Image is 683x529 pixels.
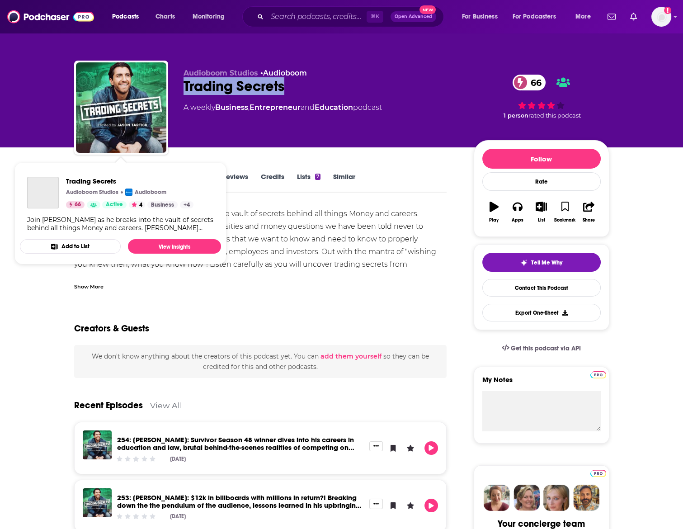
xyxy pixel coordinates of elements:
div: Apps [512,217,523,223]
button: List [529,196,553,228]
img: Podchaser Pro [590,371,606,378]
span: • [260,69,307,77]
a: Business [215,103,248,112]
p: Audioboom Studios [66,189,118,196]
button: Play [424,499,438,512]
button: tell me why sparkleTell Me Why [482,253,601,272]
span: For Business [462,10,498,23]
div: Community Rating: 0 out of 5 [115,513,156,520]
a: Get this podcast via API [495,337,589,359]
a: Pro website [590,468,606,477]
a: Pro website [590,370,606,378]
label: My Notes [482,375,601,391]
span: Monitoring [193,10,225,23]
button: Share [577,196,600,228]
a: Show notifications dropdown [604,9,619,24]
a: Business [147,201,178,208]
div: Community Rating: 0 out of 5 [115,455,156,462]
span: Tell Me Why [531,259,562,266]
span: 66 [75,200,81,209]
button: open menu [106,9,151,24]
span: We don't know anything about the creators of this podcast yet . You can so they can be credited f... [92,352,429,370]
span: Active [106,200,123,209]
img: Sydney Profile [484,485,510,511]
span: Get this podcast via API [511,345,581,352]
a: 66 [513,75,546,90]
img: 253: Bobby Bones: $12k in billboards with millions in return?! Breaking down the the pendulum of ... [83,488,112,517]
img: Jon Profile [573,485,599,511]
span: ⌘ K [367,11,383,23]
img: Trading Secrets [76,62,166,153]
button: Show More Button [369,441,383,451]
button: Follow [482,149,601,169]
svg: Add a profile image [664,7,671,14]
span: Audioboom Studios [184,69,258,77]
button: Leave a Rating [404,441,417,455]
div: Share [583,217,595,223]
span: Podcasts [112,10,139,23]
img: Podchaser Pro [590,470,606,477]
a: 254: Kyle Fraser: Survivor Season 48 winner dives into his careers in education and law, brutal b... [117,435,354,459]
a: Recent Episodes [74,400,143,411]
div: Join [PERSON_NAME] as he breaks into the vault of secrets behind all things Money and careers. [P... [74,208,447,309]
span: Open Advanced [395,14,432,19]
img: Barbara Profile [513,485,540,511]
button: Bookmark Episode [386,499,400,512]
span: For Podcasters [513,10,556,23]
a: Reviews [222,172,248,193]
div: A weekly podcast [184,102,382,113]
span: Logged in as jennevievef [651,7,671,27]
button: Apps [506,196,529,228]
span: , [248,103,250,112]
button: Show More Button [369,499,383,509]
div: Bookmark [554,217,575,223]
span: 1 person [504,112,528,119]
a: Active [102,201,127,208]
a: Credits [261,172,284,193]
img: Podchaser - Follow, Share and Rate Podcasts [7,8,94,25]
button: Export One-Sheet [482,304,601,321]
a: View All [150,401,182,410]
input: Search podcasts, credits, & more... [267,9,367,24]
button: Leave a Rating [404,499,417,512]
a: Entrepreneur [250,103,301,112]
a: Contact This Podcast [482,279,601,297]
div: Search podcasts, credits, & more... [251,6,452,27]
img: tell me why sparkle [520,259,528,266]
a: Lists7 [297,172,320,193]
a: Charts [150,9,180,24]
p: Audioboom [135,189,166,196]
span: Charts [155,10,175,23]
a: +4 [180,201,193,208]
button: open menu [569,9,602,24]
a: Similar [333,172,355,193]
div: [DATE] [170,456,186,462]
span: and [301,103,315,112]
button: 4 [129,201,145,208]
img: Jules Profile [543,485,570,511]
div: 7 [315,174,320,180]
span: rated this podcast [528,112,581,119]
a: 253: Bobby Bones: $12k in billboards with millions in return?! Breaking down the the pendulum of ... [117,493,362,517]
button: Add to List [20,239,121,254]
a: Trading Secrets [66,177,193,185]
a: Education [315,103,353,112]
a: Show notifications dropdown [626,9,641,24]
div: Join [PERSON_NAME] as he breaks into the vault of secrets behind all things Money and careers. [P... [27,216,214,232]
img: 254: Kyle Fraser: Survivor Season 48 winner dives into his careers in education and law, brutal b... [83,430,112,459]
div: Play [489,217,499,223]
a: AudioboomAudioboom [125,189,166,196]
button: Bookmark [553,196,577,228]
div: Rate [482,172,601,191]
span: More [575,10,591,23]
img: Audioboom [125,189,132,196]
a: Trading Secrets [27,177,59,208]
img: User Profile [651,7,671,27]
div: List [538,217,545,223]
span: New [419,5,436,14]
button: open menu [186,9,236,24]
